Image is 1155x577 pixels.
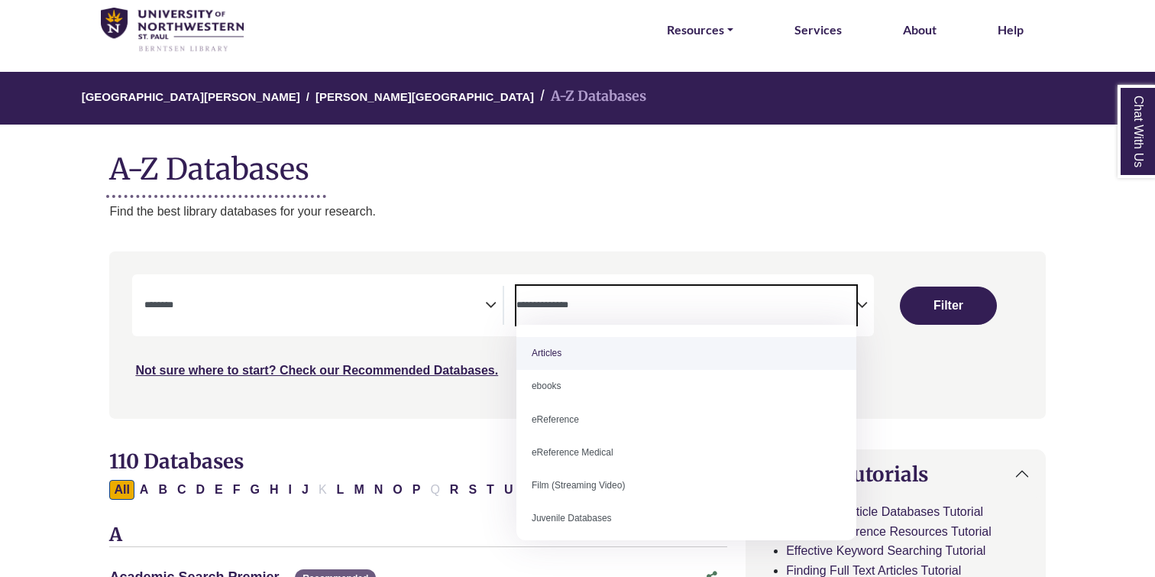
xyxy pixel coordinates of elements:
li: ebooks [516,370,856,403]
li: Juvenile Databases [516,502,856,535]
li: Film (Streaming Video) [516,469,856,502]
button: Filter Results R [445,480,464,500]
li: eReference Medical [516,436,856,469]
a: Services [794,20,842,40]
button: Submit for Search Results [900,287,998,325]
a: Resources [667,20,733,40]
a: About [903,20,937,40]
button: Filter Results I [284,480,296,500]
button: Filter Results E [210,480,228,500]
li: Articles [516,337,856,370]
button: Filter Results U [500,480,518,500]
button: Filter Results B [154,480,172,500]
button: Filter Results S [464,480,481,500]
a: Finding Full Text Articles Tutorial [786,564,961,577]
textarea: Search [516,300,857,313]
button: All [109,480,134,500]
li: A-Z Databases [534,86,646,108]
nav: breadcrumb [109,72,1045,125]
a: Not sure where to start? Check our Recommended Databases. [135,364,498,377]
h3: A [109,524,727,547]
button: Filter Results H [265,480,283,500]
button: Filter Results D [192,480,210,500]
span: 110 Databases [109,449,244,474]
a: [GEOGRAPHIC_DATA][PERSON_NAME] [82,88,300,103]
a: Finding Reference Resources Tutorial [786,525,992,538]
button: Filter Results O [388,480,406,500]
button: Helpful Tutorials [746,450,1044,498]
button: Filter Results F [228,480,245,500]
button: Filter Results L [332,480,349,500]
button: Filter Results P [408,480,425,500]
button: Filter Results M [349,480,368,500]
div: Alpha-list to filter by first letter of database name [109,482,629,495]
button: Filter Results A [135,480,154,500]
textarea: Search [144,300,485,313]
a: Searching Article Databases Tutorial [786,505,983,518]
a: Effective Keyword Searching Tutorial [786,544,985,557]
p: Find the best library databases for your research. [109,202,1045,222]
a: [PERSON_NAME][GEOGRAPHIC_DATA] [315,88,534,103]
img: library_home [101,8,244,53]
button: Filter Results J [297,480,313,500]
li: eReference [516,404,856,436]
button: Filter Results T [482,480,499,500]
button: Filter Results C [173,480,191,500]
a: Help [998,20,1024,40]
h1: A-Z Databases [109,140,1045,186]
nav: Search filters [109,251,1045,418]
button: Filter Results N [370,480,388,500]
button: Filter Results G [246,480,264,500]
